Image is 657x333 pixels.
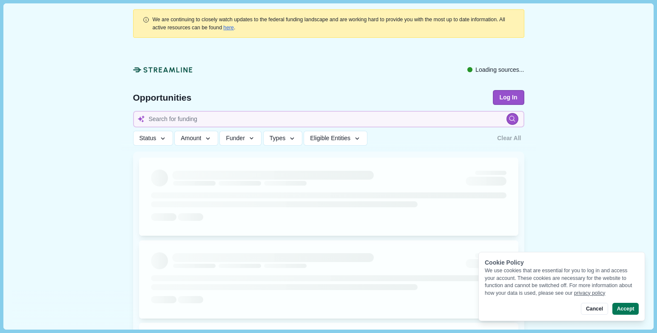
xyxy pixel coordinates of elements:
span: Amount [181,135,201,142]
button: Amount [174,131,218,146]
a: here [223,25,234,31]
span: Cookie Policy [485,259,524,266]
button: Clear All [494,131,524,146]
button: Types [263,131,302,146]
button: Cancel [581,303,608,315]
button: Eligible Entities [304,131,367,146]
span: We are continuing to closely watch updates to the federal funding landscape and are working hard ... [153,17,505,30]
button: Status [133,131,173,146]
a: privacy policy [574,290,606,296]
button: Funder [219,131,262,146]
button: Accept [612,303,639,315]
div: . [153,16,515,31]
span: Loading sources... [475,65,524,74]
div: We use cookies that are essential for you to log in and access your account. These cookies are ne... [485,267,639,297]
span: Eligible Entities [310,135,350,142]
span: Funder [226,135,245,142]
button: Log In [493,90,524,105]
input: Search for funding [133,111,524,127]
span: Status [139,135,156,142]
span: Opportunities [133,93,192,102]
span: Types [270,135,285,142]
